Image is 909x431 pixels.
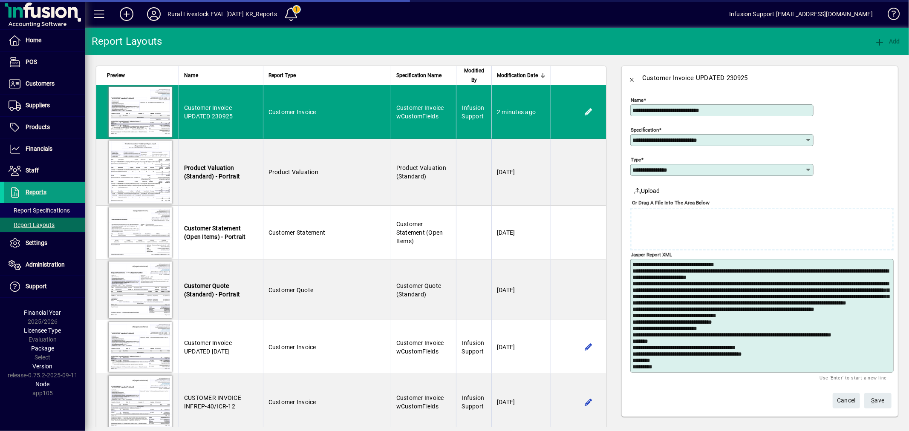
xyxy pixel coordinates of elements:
[462,104,484,120] span: Infusion Support
[396,394,444,410] span: Customer Invoice wCustomFields
[4,95,85,116] a: Suppliers
[871,397,875,404] span: S
[26,124,50,130] span: Products
[4,73,85,95] a: Customers
[26,58,37,65] span: POS
[184,164,240,180] span: Product Valuation (Standard) - Portrait
[820,373,887,382] mat-hint: Use 'Enter' to start a new line
[26,167,39,174] span: Staff
[729,7,873,21] div: Infusion Support [EMAIL_ADDRESS][DOMAIN_NAME]
[491,320,551,374] td: [DATE]
[26,261,65,268] span: Administration
[396,164,446,180] span: Product Valuation (Standard)
[622,68,642,88] button: Back
[491,260,551,320] td: [DATE]
[268,71,296,80] span: Report Type
[881,2,898,29] a: Knowledge Base
[631,157,641,163] mat-label: Type
[462,339,484,355] span: Infusion Support
[26,189,46,195] span: Reports
[630,183,664,198] button: Upload
[184,339,232,355] span: Customer Invoice UPDATED [DATE]
[462,66,486,85] span: Modified By
[26,145,52,152] span: Financials
[184,225,246,240] span: Customer Statement (Open Items) - Portrait
[184,282,240,298] span: Customer Quote (Standard) - Portrait
[833,393,860,408] button: Cancel
[26,283,47,290] span: Support
[4,30,85,51] a: Home
[184,71,258,80] div: Name
[24,327,61,334] span: Licensee Type
[4,218,85,232] a: Report Layouts
[268,169,318,175] span: Product Valuation
[4,254,85,276] a: Administration
[268,344,316,351] span: Customer Invoice
[396,282,442,298] span: Customer Quote (Standard)
[31,345,54,352] span: Package
[462,394,484,410] span: Infusion Support
[491,85,551,139] td: 2 minutes ago
[491,206,551,260] td: [DATE]
[268,71,386,80] div: Report Type
[26,239,47,246] span: Settings
[871,394,885,408] span: ave
[837,394,856,408] span: Cancel
[26,102,50,109] span: Suppliers
[497,71,538,80] span: Modification Date
[268,287,314,293] span: Customer Quote
[140,6,167,22] button: Profile
[184,71,198,80] span: Name
[4,233,85,254] a: Settings
[396,71,451,80] div: Specification Name
[26,80,55,87] span: Customers
[864,393,892,408] button: Save
[92,34,162,48] div: Report Layouts
[634,187,660,195] span: Upload
[9,221,55,228] span: Report Layouts
[184,394,241,410] span: CUSTOMER INVOICE INFREP-40/ICR-12
[631,252,672,258] mat-label: Jasper Report XML
[26,37,41,43] span: Home
[497,71,545,80] div: Modification Date
[491,374,551,431] td: [DATE]
[9,207,70,214] span: Report Specifications
[642,71,748,85] div: Customer Invoice UPDATED 230925
[4,276,85,297] a: Support
[631,127,659,133] mat-label: Specification
[36,381,50,388] span: Node
[4,117,85,138] a: Products
[268,229,326,236] span: Customer Statement
[33,363,53,370] span: Version
[184,104,233,120] span: Customer Invoice UPDATED 230925
[4,203,85,218] a: Report Specifications
[631,97,644,103] mat-label: Name
[396,221,443,244] span: Customer Statement (Open Items)
[872,34,902,49] button: Add
[396,71,442,80] span: Specification Name
[396,339,444,355] span: Customer Invoice wCustomFields
[4,138,85,160] a: Financials
[874,38,900,45] span: Add
[268,399,316,405] span: Customer Invoice
[268,109,316,115] span: Customer Invoice
[107,71,125,80] span: Preview
[4,52,85,73] a: POS
[167,7,277,21] div: Rural Livestock EVAL [DATE] KR_Reports
[491,139,551,206] td: [DATE]
[4,160,85,181] a: Staff
[396,104,444,120] span: Customer Invoice wCustomFields
[24,309,61,316] span: Financial Year
[113,6,140,22] button: Add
